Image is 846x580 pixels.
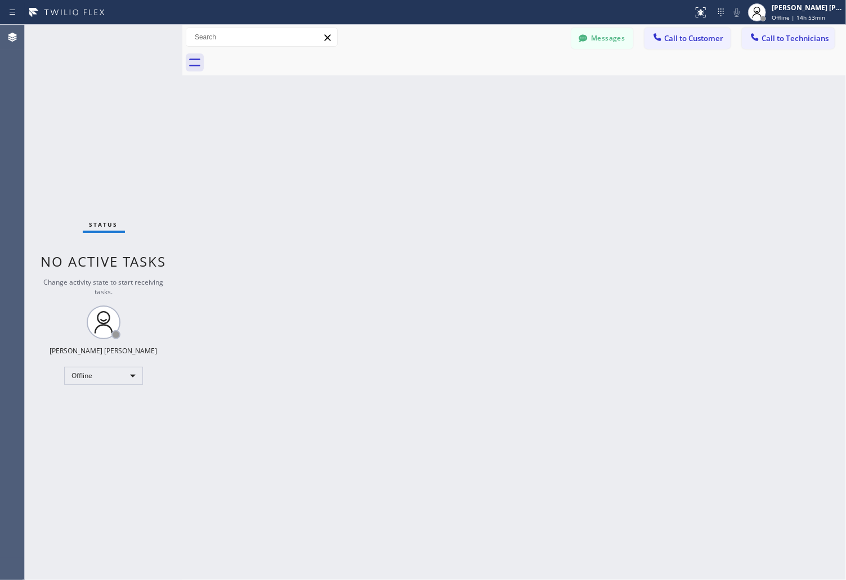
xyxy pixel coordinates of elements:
div: Offline [64,367,143,385]
button: Messages [571,28,633,49]
span: Call to Customer [664,33,723,43]
span: Change activity state to start receiving tasks. [44,277,164,296]
span: Status [89,221,118,228]
span: No active tasks [41,252,167,271]
button: Mute [729,5,745,20]
input: Search [186,28,337,46]
div: [PERSON_NAME] [PERSON_NAME] [50,346,158,356]
span: Offline | 14h 53min [772,14,825,21]
span: Call to Technicians [762,33,829,43]
div: [PERSON_NAME] [PERSON_NAME] [772,3,843,12]
button: Call to Technicians [742,28,835,49]
button: Call to Customer [644,28,731,49]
